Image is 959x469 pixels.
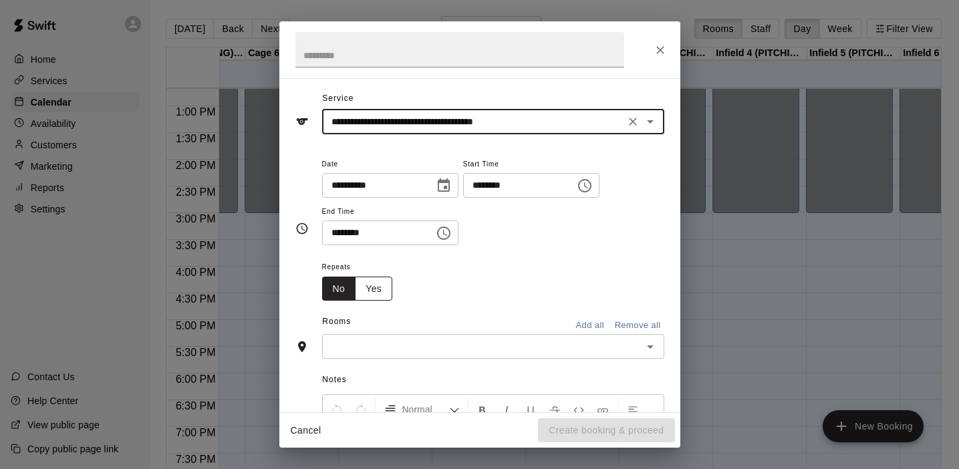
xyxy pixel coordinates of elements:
[495,398,518,422] button: Format Italics
[641,112,660,131] button: Open
[295,222,309,235] svg: Timing
[611,315,664,336] button: Remove all
[295,340,309,353] svg: Rooms
[571,172,598,199] button: Choose time, selected time is 4:30 PM
[355,277,392,301] button: Yes
[591,398,614,422] button: Insert Link
[641,337,660,356] button: Open
[622,398,644,422] button: Left Align
[322,277,356,301] button: No
[322,203,458,221] span: End Time
[325,398,348,422] button: Undo
[624,112,642,131] button: Clear
[378,398,465,422] button: Formatting Options
[295,115,309,128] svg: Service
[648,38,672,62] button: Close
[322,277,393,301] div: outlined button group
[430,220,457,247] button: Choose time, selected time is 5:00 PM
[471,398,494,422] button: Format Bold
[519,398,542,422] button: Format Underline
[569,315,611,336] button: Add all
[285,418,327,443] button: Cancel
[322,94,354,103] span: Service
[463,156,599,174] span: Start Time
[350,398,372,422] button: Redo
[430,172,457,199] button: Choose date, selected date is Sep 17, 2025
[322,369,664,391] span: Notes
[567,398,590,422] button: Insert Code
[322,156,458,174] span: Date
[543,398,566,422] button: Format Strikethrough
[402,403,449,416] span: Normal
[322,259,404,277] span: Repeats
[322,317,351,326] span: Rooms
